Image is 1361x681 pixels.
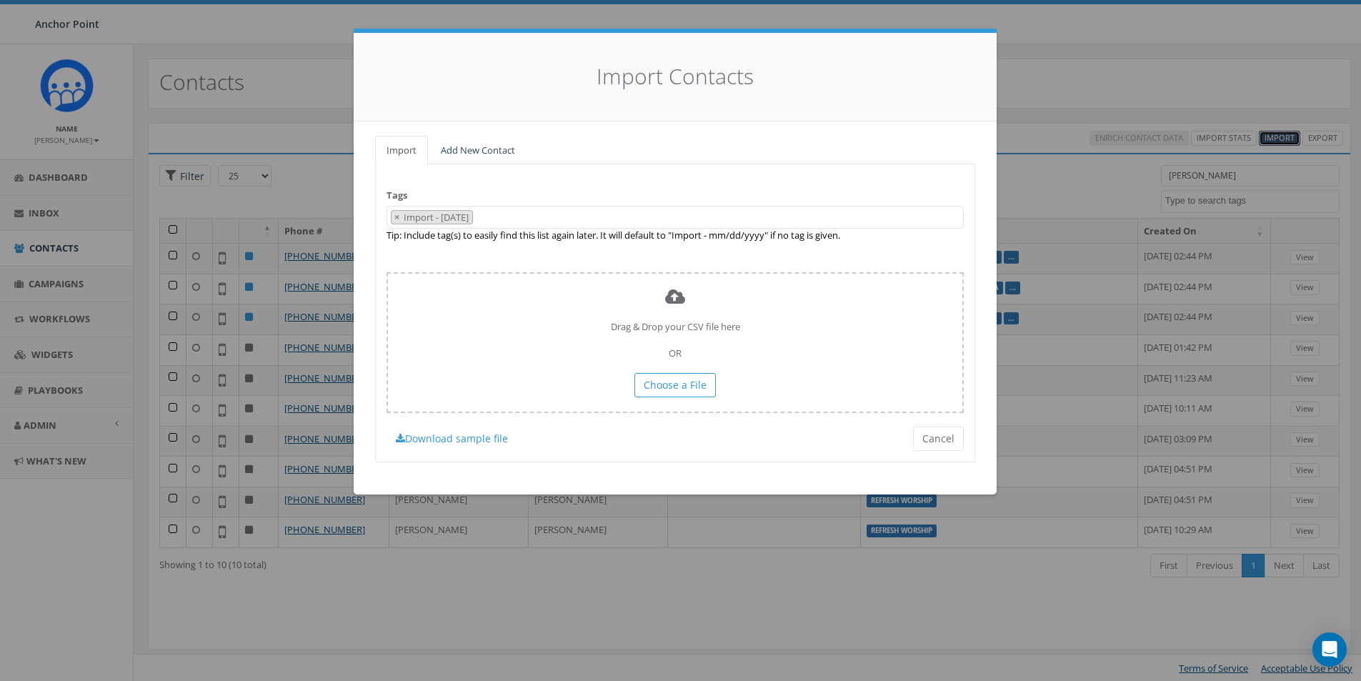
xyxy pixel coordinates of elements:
a: Add New Contact [429,136,527,165]
span: Choose a File [644,378,707,392]
div: Drag & Drop your CSV file here [387,272,964,413]
button: Remove item [392,211,402,224]
a: Download sample file [387,427,517,451]
label: Tags [387,189,407,202]
span: Import - [DATE] [402,211,472,224]
a: Import [375,136,428,165]
button: Cancel [913,427,964,451]
h4: Import Contacts [375,61,975,92]
div: Open Intercom Messenger [1312,632,1347,667]
span: OR [669,347,682,359]
label: Tip: Include tag(s) to easily find this list again later. It will default to "Import - mm/dd/yyyy... [387,229,840,242]
textarea: Search [477,212,484,224]
span: × [394,211,399,224]
li: Import - 09/16/2025 [391,210,473,225]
